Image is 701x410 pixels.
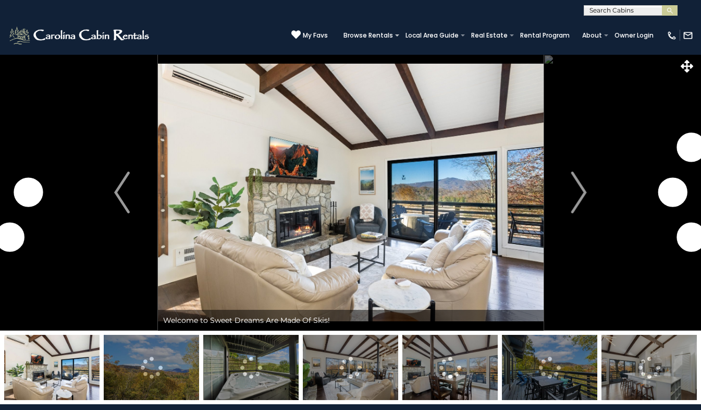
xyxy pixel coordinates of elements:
[114,172,130,213] img: arrow
[667,30,677,41] img: phone-regular-white.png
[8,25,152,46] img: White-1-2.png
[466,28,513,43] a: Real Estate
[543,54,614,331] button: Next
[601,335,697,400] img: 167530464
[577,28,607,43] a: About
[291,30,328,41] a: My Favs
[338,28,398,43] a: Browse Rentals
[303,31,328,40] span: My Favs
[683,30,693,41] img: mail-regular-white.png
[4,335,100,400] img: 167530462
[571,172,587,213] img: arrow
[402,335,498,400] img: 167530466
[609,28,659,43] a: Owner Login
[400,28,464,43] a: Local Area Guide
[203,335,299,400] img: 168962302
[87,54,158,331] button: Previous
[104,335,199,400] img: 167390720
[158,310,544,331] div: Welcome to Sweet Dreams Are Made Of Skis!
[515,28,575,43] a: Rental Program
[303,335,398,400] img: 167530463
[502,335,597,400] img: 167390716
